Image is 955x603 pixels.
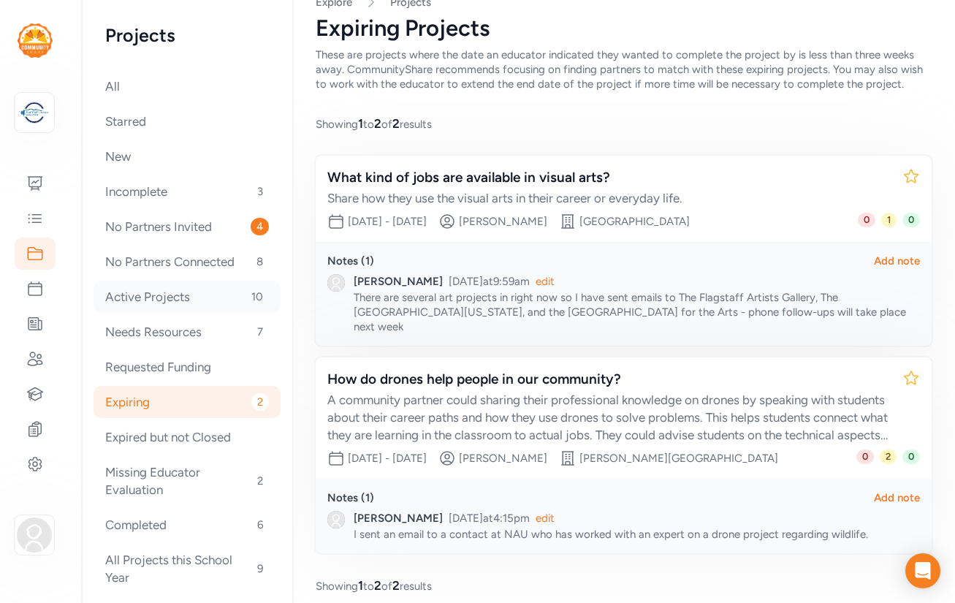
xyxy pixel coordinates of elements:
div: What kind of jobs are available in visual arts? [327,167,891,188]
span: Showing to of results [316,577,432,594]
span: 2 [251,393,269,411]
div: [PERSON_NAME][GEOGRAPHIC_DATA] [579,451,778,466]
div: No Partners Connected [94,246,281,278]
span: 10 [246,288,269,306]
div: [DATE] - [DATE] [348,214,427,229]
span: 2 [880,450,897,464]
span: 1 [358,116,363,131]
div: [DATE] at 9:59am [449,274,530,289]
img: logo [18,96,50,129]
div: Expiring [94,386,281,418]
span: 0 [902,450,920,464]
span: 7 [251,323,269,341]
span: 1 [881,213,897,227]
span: 6 [251,516,269,534]
span: 2 [374,578,381,593]
div: Notes ( 1 ) [327,254,374,268]
span: Showing to of results [316,115,432,132]
span: 8 [251,253,269,270]
span: 0 [858,213,875,227]
div: [PERSON_NAME] [354,511,443,526]
div: [DATE] at 4:15pm [449,511,530,526]
img: logo [18,23,53,58]
div: Open Intercom Messenger [905,553,940,588]
div: Expiring Projects [316,15,932,42]
div: [GEOGRAPHIC_DATA] [579,214,690,229]
span: 2 [392,578,400,593]
p: I sent an email to a contact at NAU who has worked with an expert on a drone project regarding wi... [354,527,920,542]
span: 2 [392,116,400,131]
div: Add note [874,254,920,268]
img: Avatar [327,511,345,528]
span: 1 [358,578,363,593]
div: How do drones help people in our community? [327,369,891,390]
p: There are several art projects in right now so I have sent emails to The Flagstaff Artists Galler... [354,290,920,334]
div: edit [536,274,555,289]
div: Notes ( 1 ) [327,490,374,505]
span: These are projects where the date an educator indicated they wanted to complete the project by is... [316,48,923,91]
div: Add note [874,490,920,505]
div: edit [536,511,555,526]
span: 2 [374,116,381,131]
div: Needs Resources [94,316,281,348]
div: Missing Educator Evaluation [94,456,281,506]
div: Expired but not Closed [94,421,281,453]
div: A community partner could sharing their professional knowledge on drones by speaking with student... [327,391,891,444]
div: Starred [94,105,281,137]
div: Completed [94,509,281,541]
div: [PERSON_NAME] [459,451,547,466]
img: Avatar [327,274,345,292]
div: [PERSON_NAME] [459,214,547,229]
div: All [94,70,281,102]
span: 3 [251,183,269,200]
div: All Projects this School Year [94,544,281,593]
span: 0 [902,213,920,227]
div: Incomplete [94,175,281,208]
span: 0 [856,450,874,464]
div: Active Projects [94,281,281,313]
span: 9 [251,560,269,577]
div: [DATE] - [DATE] [348,451,427,466]
div: [PERSON_NAME] [354,274,443,289]
span: 2 [251,472,269,490]
div: Requested Funding [94,351,281,383]
div: Share how they use the visual arts in their career or everyday life. [327,189,891,207]
span: 4 [251,218,269,235]
div: No Partners Invited [94,211,281,243]
h2: Projects [105,23,269,47]
div: New [94,140,281,172]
